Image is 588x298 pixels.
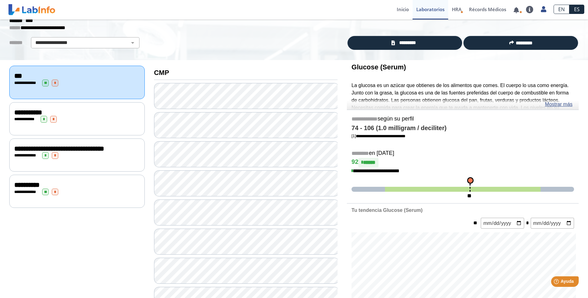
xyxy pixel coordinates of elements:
[351,158,574,167] h4: 92
[154,69,169,77] b: CMP
[569,5,584,14] a: ES
[351,125,574,132] h4: 74 - 106 (1.0 milligram / deciliter)
[351,134,405,138] a: [1]
[351,208,422,213] b: Tu tendencia Glucose (Serum)
[481,218,524,229] input: mm/dd/yyyy
[554,5,569,14] a: EN
[351,116,574,123] h5: según su perfil
[452,6,462,12] span: HRA
[351,82,574,126] p: La glucosa es un azúcar que obtienes de los alimentos que comes. El cuerpo lo usa como energía. J...
[351,150,574,157] h5: en [DATE]
[533,274,581,291] iframe: Help widget launcher
[351,63,406,71] b: Glucose (Serum)
[545,101,573,108] a: Mostrar más
[531,218,574,229] input: mm/dd/yyyy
